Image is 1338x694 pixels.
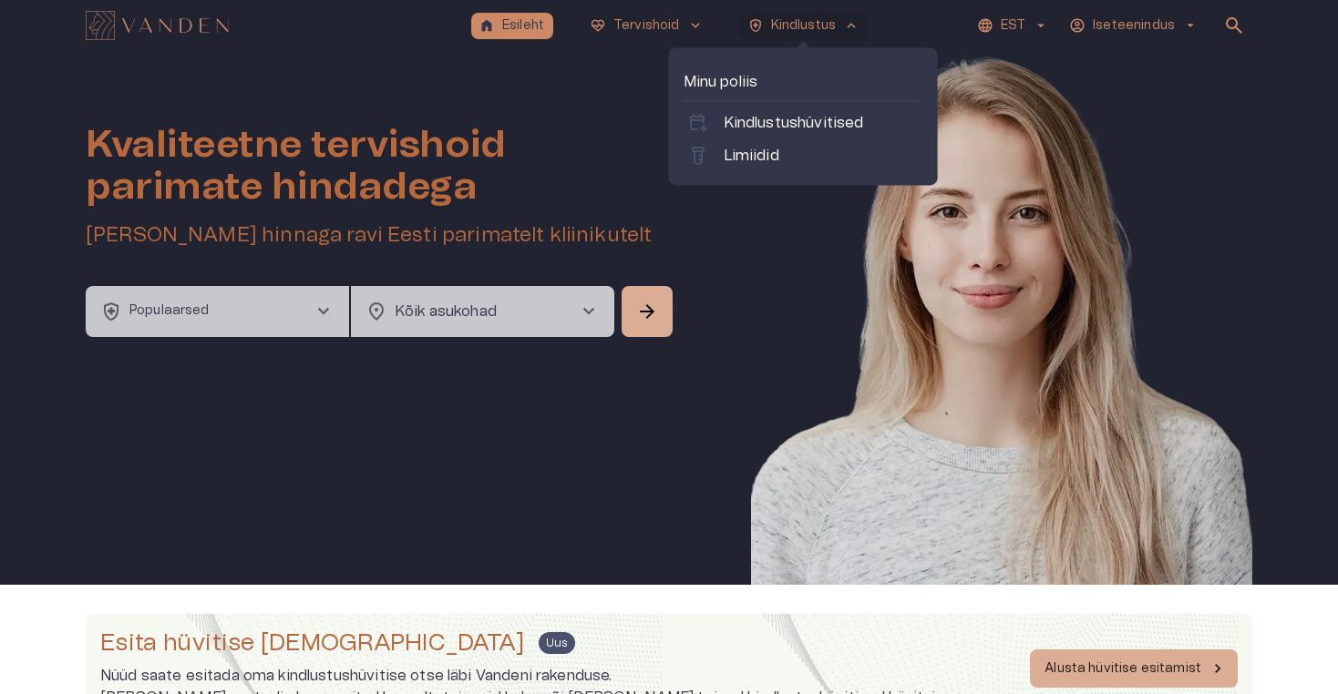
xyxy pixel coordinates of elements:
p: Minu poliis [684,71,923,93]
span: health_and_safety [100,301,122,322]
button: EST [974,13,1052,39]
a: labsLimiidid [687,145,920,167]
p: Iseteenindus [1093,16,1175,36]
p: Tervishoid [613,16,680,36]
button: ecg_heartTervishoidkeyboard_arrow_down [582,13,711,39]
p: Kõik asukohad [395,301,549,322]
span: arrow_drop_down [1182,17,1199,34]
p: Esileht [502,16,544,36]
span: chevron_right [313,301,334,322]
button: homeEsileht [471,13,553,39]
span: calendar_add_on [687,112,709,134]
p: Kindlustushüvitised [724,112,864,134]
button: health_and_safetyPopulaarsedchevron_right [86,286,349,337]
button: Search [622,286,673,337]
button: health_and_safetyKindlustuskeyboard_arrow_up [740,13,868,39]
img: Woman smiling [751,51,1252,639]
p: Kindlustus [771,16,837,36]
span: ecg_heart [590,17,606,34]
p: Populaarsed [129,301,210,321]
span: search [1223,15,1245,36]
span: keyboard_arrow_up [843,17,859,34]
span: keyboard_arrow_down [687,17,704,34]
span: health_and_safety [747,17,764,34]
h1: Kvaliteetne tervishoid parimate hindadega [86,124,676,208]
button: Alusta hüvitise esitamist [1030,649,1238,688]
span: Uus [539,635,574,651]
h4: Esita hüvitise [DEMOGRAPHIC_DATA] [100,628,524,658]
p: EST [1001,16,1025,36]
span: chevron_right [578,301,600,322]
span: arrow_forward [636,301,658,322]
h5: [PERSON_NAME] hinnaga ravi Eesti parimatelt kliinikutelt [86,222,676,249]
p: Alusta hüvitise esitamist [1045,659,1201,679]
span: home [479,17,495,34]
p: Nüüd saate esitada oma kindlustushüvitise otse läbi Vandeni rakenduse. [100,665,939,687]
a: calendar_add_onKindlustushüvitised [687,112,920,134]
span: location_on [365,301,387,322]
button: open search modal [1216,7,1252,44]
a: Navigate to homepage [86,13,464,38]
span: labs [687,145,709,167]
button: Iseteenindusarrow_drop_down [1066,13,1201,39]
img: Vanden logo [86,11,229,40]
p: Limiidid [724,145,779,167]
